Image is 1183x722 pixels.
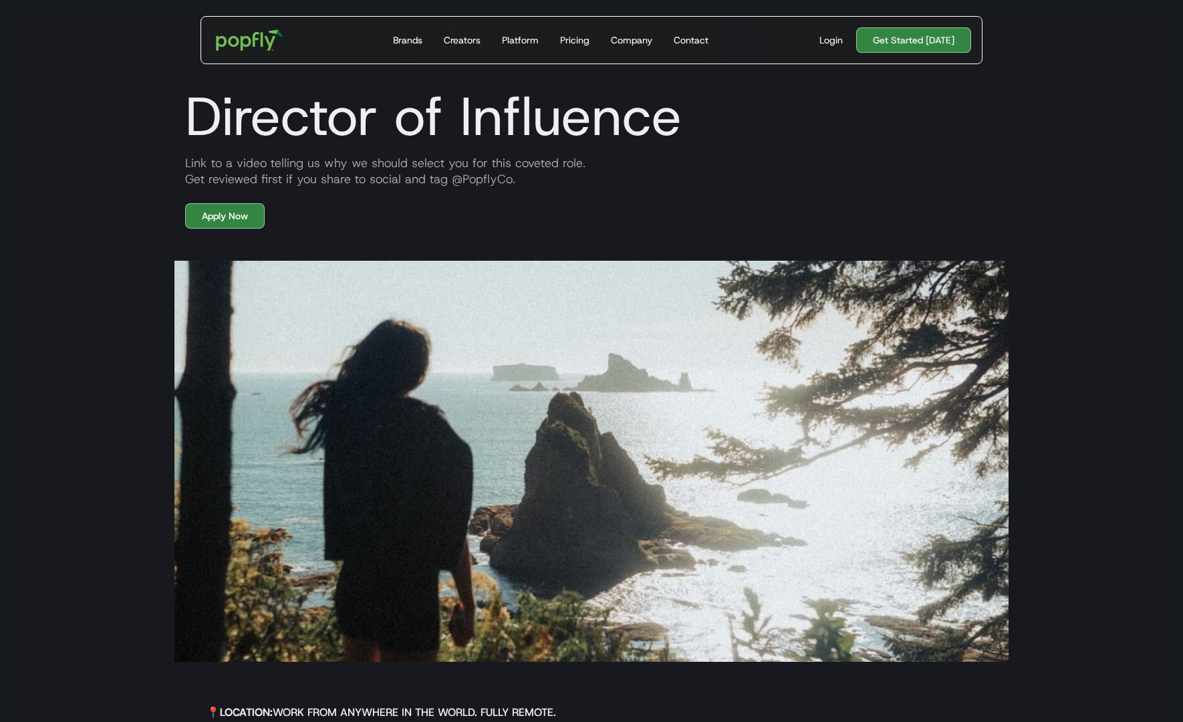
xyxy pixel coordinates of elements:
[819,33,843,47] div: Login
[388,17,428,64] a: Brands
[438,17,486,64] a: Creators
[207,705,816,721] h5: 📍 Work from anywhere in the world. Fully remote.
[174,84,1009,148] h1: Director of Influence
[856,27,971,53] a: Get Started [DATE]
[207,20,293,60] a: home
[611,33,652,47] div: Company
[393,33,422,47] div: Brands
[444,33,481,47] div: Creators
[174,155,1009,187] div: Link to a video telling us why we should select you for this coveted role. Get reviewed first if ...
[814,33,848,47] a: Login
[185,203,265,229] a: Apply Now
[497,17,544,64] a: Platform
[502,33,539,47] div: Platform
[560,33,589,47] div: Pricing
[606,17,658,64] a: Company
[220,705,273,719] strong: Location:
[668,17,714,64] a: Contact
[674,33,708,47] div: Contact
[555,17,595,64] a: Pricing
